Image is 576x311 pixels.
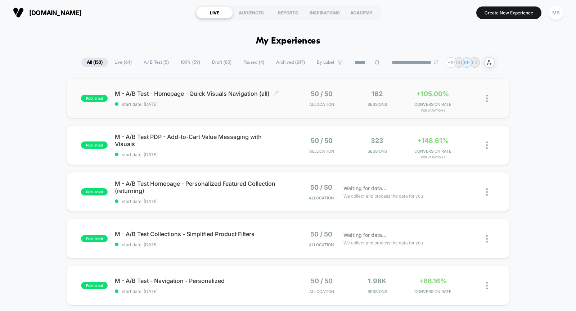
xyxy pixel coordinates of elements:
span: Allocation [309,195,334,200]
span: Sessions [351,149,403,154]
span: 50 / 50 [311,137,333,144]
img: close [486,141,488,149]
span: start date: [DATE] [115,199,288,204]
p: KP [464,60,470,65]
div: MB [549,6,563,20]
span: Allocation [309,149,334,154]
span: published [81,235,108,242]
span: 1.98k [368,277,386,285]
img: close [486,188,488,196]
img: close [486,235,488,243]
span: All ( 153 ) [81,58,108,67]
span: Paused ( 4 ) [238,58,270,67]
span: M - A/B Test - Homepage - Quick Visuals Navigation (all) [115,90,288,97]
p: LD [472,60,478,65]
img: end [434,60,438,64]
span: 100% ( 59 ) [175,58,206,67]
div: REPORTS [270,7,306,18]
span: published [81,141,108,149]
button: Create New Experience [476,6,541,19]
span: M - A/B Test - Navigation - Personalized [115,277,288,284]
span: CONVERSION RATE [407,102,459,107]
span: published [81,95,108,102]
span: We collect and process the data for you [343,239,423,246]
span: Archived ( 247 ) [271,58,310,67]
span: M - A/B Test Homepage - Personalized Featured Collection (returning) [115,180,288,194]
span: M - A/B Test Collections - Simplified Product Filters [115,230,288,238]
span: 50 / 50 [311,90,333,98]
span: 323 [371,137,383,144]
span: +148.61% [417,137,449,144]
span: published [81,282,108,289]
div: LIVE [196,7,233,18]
span: [DOMAIN_NAME] [29,9,81,17]
span: for Variation 1 [407,109,459,112]
div: + 19 [446,57,456,68]
img: close [486,282,488,289]
span: +105.00% [417,90,449,98]
span: Allocation [309,242,334,247]
span: By Label [317,60,334,65]
span: 50 / 50 [310,230,332,238]
span: Sessions [351,102,403,107]
img: Visually logo [13,7,24,18]
span: 162 [372,90,383,98]
span: for Variation 1 [407,155,459,159]
span: Allocation [309,102,334,107]
span: published [81,188,108,195]
div: ACADEMY [343,7,380,18]
span: Allocation [309,289,334,294]
span: +66.16% [419,277,447,285]
span: 50 / 50 [310,184,332,191]
span: We collect and process the data for you [343,193,423,199]
button: [DOMAIN_NAME] [11,7,84,18]
div: INSPIRATIONS [306,7,343,18]
button: MB [547,5,565,20]
span: CONVERSION RATE [407,289,459,294]
span: A/B Test ( 5 ) [138,58,174,67]
span: start date: [DATE] [115,289,288,294]
span: start date: [DATE] [115,102,288,107]
h1: My Experiences [256,36,320,46]
span: 50 / 50 [311,277,333,285]
span: M - A/B Test PDP - Add-to-Cart Value Messaging with Visuals [115,133,288,148]
p: CG [456,60,462,65]
span: Draft ( 85 ) [207,58,237,67]
div: AUDIENCES [233,7,270,18]
span: start date: [DATE] [115,242,288,247]
span: Waiting for data... [343,184,386,192]
span: Sessions [351,289,403,294]
span: Waiting for data... [343,231,386,239]
span: CONVERSION RATE [407,149,459,154]
span: start date: [DATE] [115,152,288,157]
img: close [486,95,488,102]
span: Live ( 64 ) [109,58,137,67]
